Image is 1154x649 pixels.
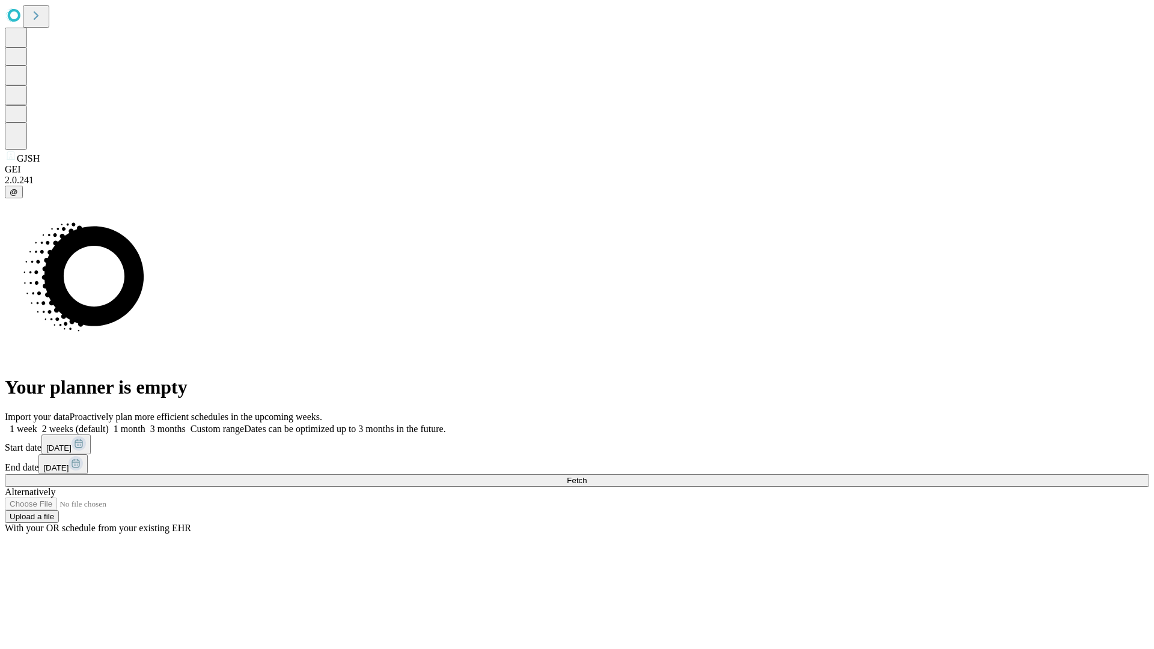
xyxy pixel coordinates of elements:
div: End date [5,454,1149,474]
button: @ [5,186,23,198]
span: Custom range [191,424,244,434]
button: [DATE] [41,434,91,454]
span: Dates can be optimized up to 3 months in the future. [244,424,445,434]
h1: Your planner is empty [5,376,1149,398]
div: GEI [5,164,1149,175]
span: Fetch [567,476,587,485]
span: @ [10,187,18,197]
span: 3 months [150,424,186,434]
span: With your OR schedule from your existing EHR [5,523,191,533]
span: 1 week [10,424,37,434]
span: [DATE] [46,443,72,452]
span: 1 month [114,424,145,434]
button: [DATE] [38,454,88,474]
div: Start date [5,434,1149,454]
button: Upload a file [5,510,59,523]
span: Proactively plan more efficient schedules in the upcoming weeks. [70,412,322,422]
div: 2.0.241 [5,175,1149,186]
span: GJSH [17,153,40,163]
span: 2 weeks (default) [42,424,109,434]
span: Import your data [5,412,70,422]
span: [DATE] [43,463,69,472]
span: Alternatively [5,487,55,497]
button: Fetch [5,474,1149,487]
